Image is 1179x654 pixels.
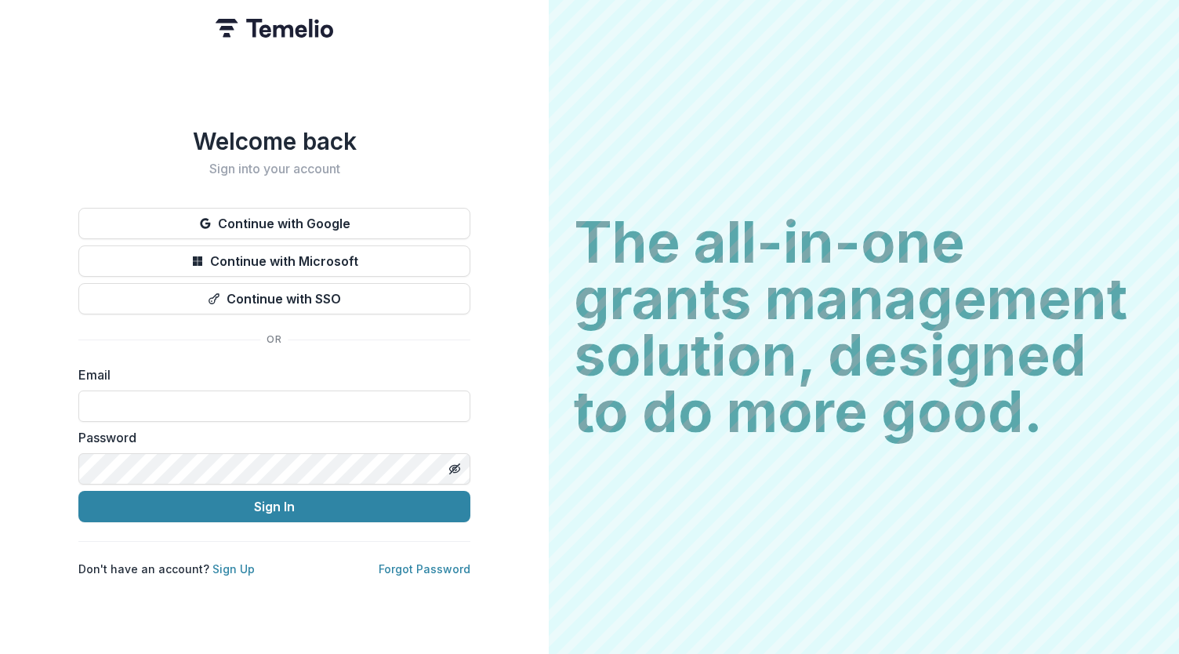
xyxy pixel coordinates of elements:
button: Toggle password visibility [442,456,467,481]
h2: Sign into your account [78,162,470,176]
button: Continue with SSO [78,283,470,314]
button: Continue with Google [78,208,470,239]
label: Email [78,365,461,384]
h1: Welcome back [78,127,470,155]
a: Forgot Password [379,562,470,576]
label: Password [78,428,461,447]
button: Sign In [78,491,470,522]
p: Don't have an account? [78,561,255,577]
img: Temelio [216,19,333,38]
button: Continue with Microsoft [78,245,470,277]
a: Sign Up [212,562,255,576]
